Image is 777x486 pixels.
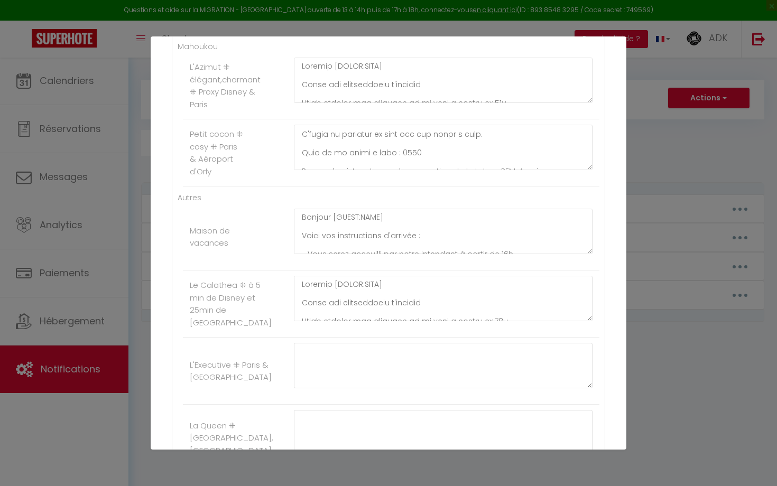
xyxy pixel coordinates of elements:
button: Open LiveChat chat widget [8,4,40,36]
label: Autres [178,192,201,203]
label: L'Azimut ⁜ élégant,charmant ⁜ Proxy Disney & Paris [190,61,261,110]
label: La Queen ⁜ [GEOGRAPHIC_DATA], [GEOGRAPHIC_DATA] [190,419,273,457]
label: Le Calathea ⁜ à 5 min de Disney et 25min de [GEOGRAPHIC_DATA] [190,279,272,329]
label: Mahoukou [178,41,218,52]
label: Maison de vacances [190,225,245,249]
label: Petit cocon ⁜ cosy ⁜ Paris & Aéroport d'Orly [190,128,245,177]
label: L'Executive ⁜ Paris & [GEOGRAPHIC_DATA] [190,359,272,384]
